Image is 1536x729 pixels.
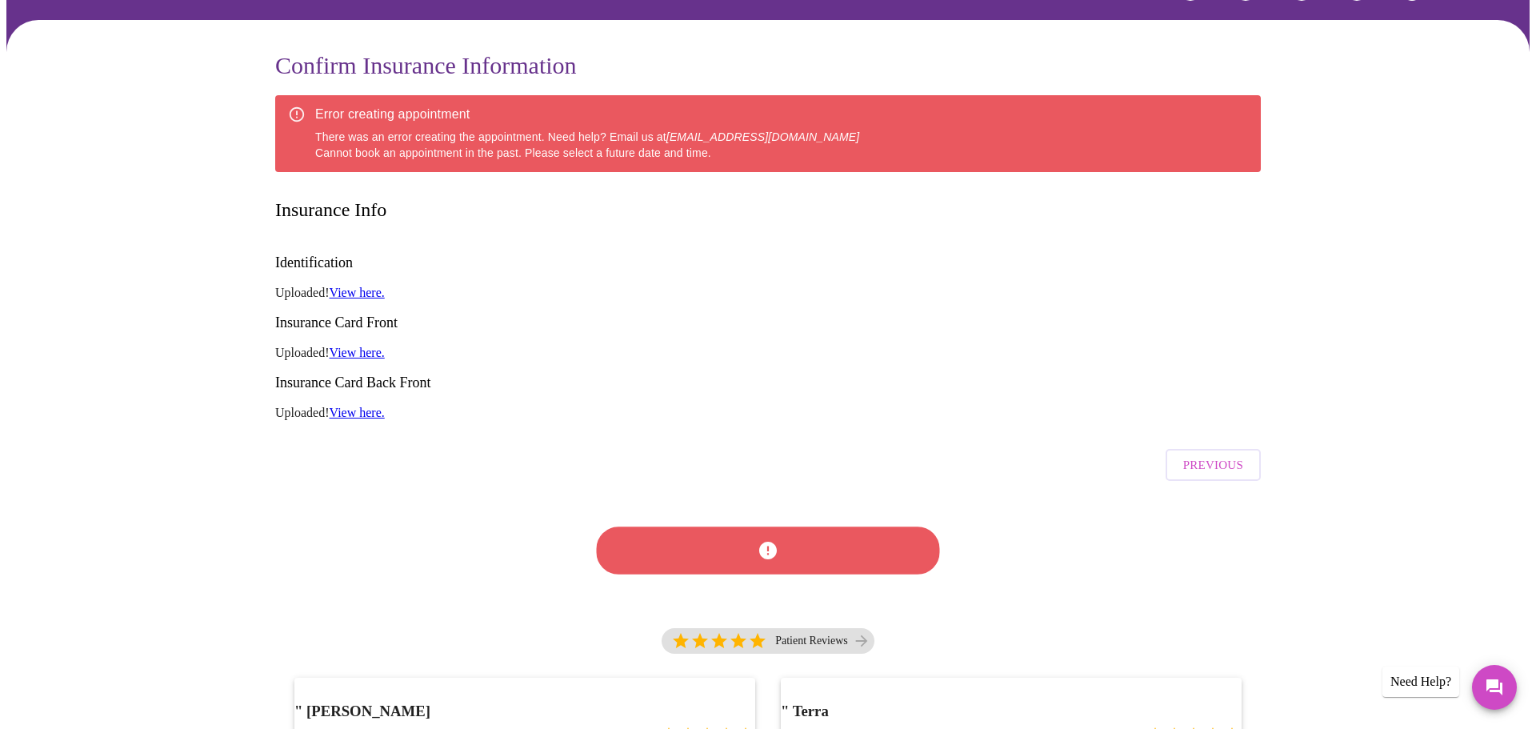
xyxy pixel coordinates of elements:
[294,703,302,719] span: "
[330,286,385,299] a: View here.
[1472,665,1517,710] button: Messages
[662,628,874,662] a: 5 Stars Patient Reviews
[1382,667,1459,697] div: Need Help?
[315,100,859,167] div: There was an error creating the appointment. Need help? Email us at Cannot book an appointment in...
[275,254,1261,271] h3: Identification
[330,346,385,359] a: View here.
[1166,449,1261,481] button: Previous
[666,130,859,143] em: [EMAIL_ADDRESS][DOMAIN_NAME]
[275,199,386,221] h3: Insurance Info
[275,314,1261,331] h3: Insurance Card Front
[275,346,1261,360] p: Uploaded!
[330,406,385,419] a: View here.
[294,703,430,720] h3: [PERSON_NAME]
[1183,455,1243,475] span: Previous
[775,635,848,647] p: Patient Reviews
[662,628,874,654] div: 5 Stars Patient Reviews
[275,52,1261,79] h3: Confirm Insurance Information
[781,703,789,719] span: "
[315,105,859,124] div: Error creating appointment
[275,406,1261,420] p: Uploaded!
[275,375,1261,391] h3: Insurance Card Back Front
[275,286,1261,300] p: Uploaded!
[781,703,829,720] h3: Terra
